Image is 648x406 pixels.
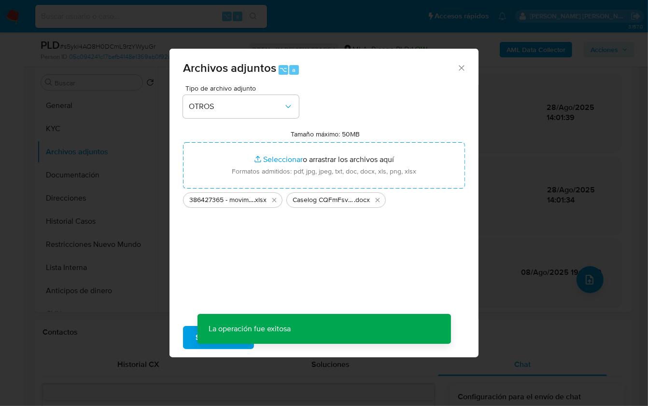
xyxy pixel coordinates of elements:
button: Cerrar [457,63,465,72]
span: .docx [354,195,370,205]
p: La operación fue exitosa [197,314,303,344]
label: Tamaño máximo: 50MB [291,130,360,138]
ul: Archivos seleccionados [183,189,465,208]
span: a [292,65,296,74]
span: Caselog CQFmFsvrM1Tc926w98T0Gm0h_2025_08_25_15_36_38 [293,195,354,205]
span: Subir archivo [196,327,241,348]
span: .xlsx [254,195,267,205]
button: Eliminar 386427365 - movimientos 07-25.xlsx [268,194,280,206]
button: OTROS [183,95,299,118]
span: Archivos adjuntos [183,59,276,76]
span: Tipo de archivo adjunto [185,85,301,92]
span: Cancelar [270,327,302,348]
span: ⌥ [280,65,287,74]
button: Subir archivo [183,326,254,349]
span: OTROS [189,102,283,111]
span: 386427365 - movimientos 07-25 [189,195,254,205]
button: Eliminar Caselog CQFmFsvrM1Tc926w98T0Gm0h_2025_08_25_15_36_38.docx [372,194,383,206]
